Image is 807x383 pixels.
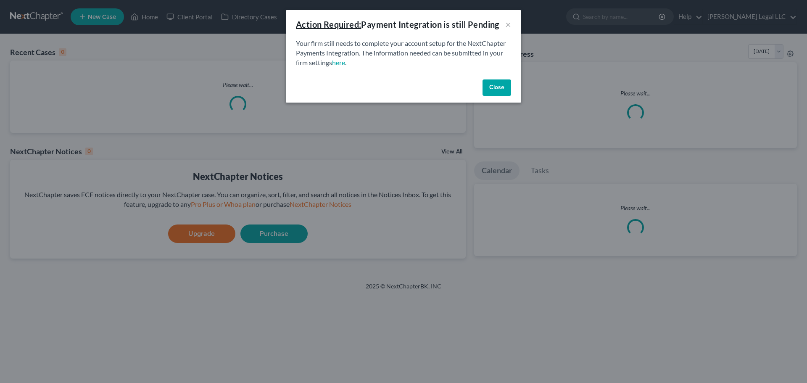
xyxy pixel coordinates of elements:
div: Payment Integration is still Pending [296,18,499,30]
button: Close [483,79,511,96]
button: × [505,19,511,29]
p: Your firm still needs to complete your account setup for the NextChapter Payments Integration. Th... [296,39,511,68]
a: here [332,58,345,66]
u: Action Required: [296,19,361,29]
